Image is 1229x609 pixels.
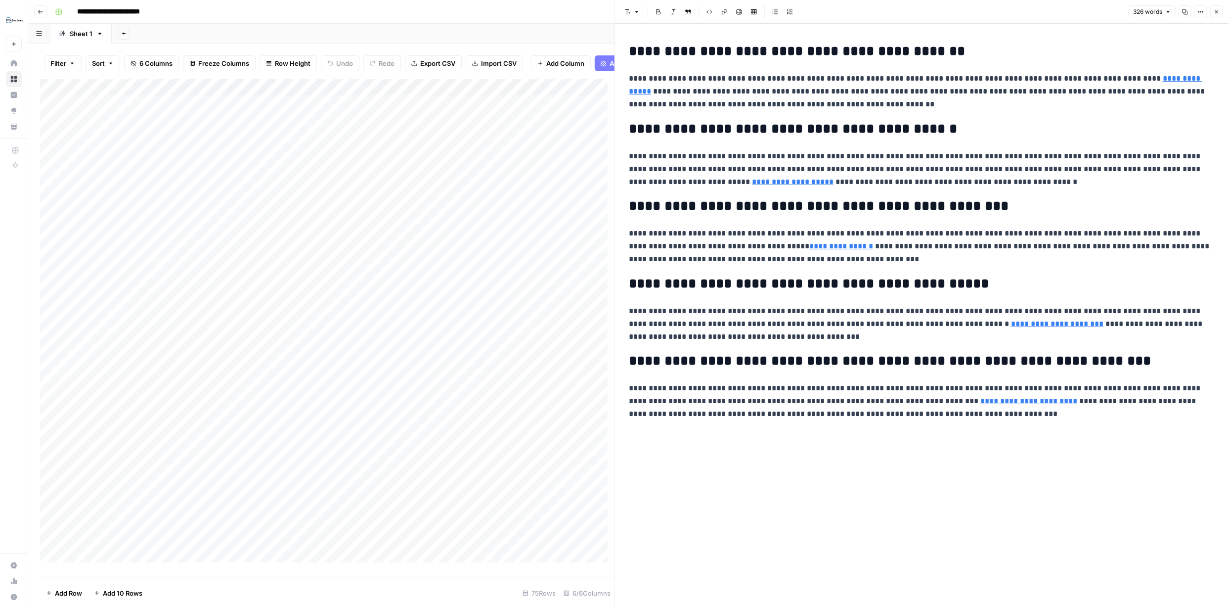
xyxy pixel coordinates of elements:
div: Keywords by Traffic [111,58,163,65]
img: tab_domain_overview_orange.svg [29,57,37,65]
span: Add Power Agent [610,58,663,68]
span: Row Height [275,58,310,68]
div: Domain Overview [40,58,88,65]
button: Row Height [260,55,317,71]
span: Add 10 Rows [103,588,142,598]
div: Sheet 1 [70,29,92,39]
a: Sheet 1 [50,24,112,44]
img: logo_orange.svg [16,16,24,24]
button: Undo [321,55,359,71]
img: website_grey.svg [16,26,24,34]
span: Import CSV [481,58,517,68]
div: 75 Rows [519,585,560,601]
span: Add Column [546,58,584,68]
a: Opportunities [6,103,22,119]
button: Help + Support [6,589,22,605]
a: Home [6,55,22,71]
a: Settings [6,558,22,573]
div: 6/6 Columns [560,585,614,601]
button: Add Power Agent [595,55,669,71]
button: Redo [363,55,401,71]
span: Export CSV [420,58,455,68]
span: Redo [379,58,395,68]
button: Freeze Columns [183,55,256,71]
a: Browse [6,71,22,87]
span: Freeze Columns [198,58,249,68]
img: FYidoctors Logo [6,11,24,29]
button: Export CSV [405,55,462,71]
span: Filter [50,58,66,68]
button: Sort [86,55,120,71]
button: Filter [44,55,82,71]
button: Add Row [40,585,88,601]
a: Insights [6,87,22,103]
span: 6 Columns [139,58,173,68]
button: Add 10 Rows [88,585,148,601]
span: Undo [336,58,353,68]
button: Workspace: FYidoctors [6,8,22,33]
img: tab_keywords_by_traffic_grey.svg [100,57,108,65]
button: Add Column [531,55,591,71]
div: v 4.0.25 [28,16,48,24]
div: Domain: [DOMAIN_NAME] [26,26,109,34]
a: Your Data [6,119,22,135]
button: 326 words [1129,5,1176,18]
button: 6 Columns [124,55,179,71]
button: Import CSV [466,55,523,71]
a: Usage [6,573,22,589]
span: 326 words [1133,7,1162,16]
span: Sort [92,58,105,68]
span: Add Row [55,588,82,598]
